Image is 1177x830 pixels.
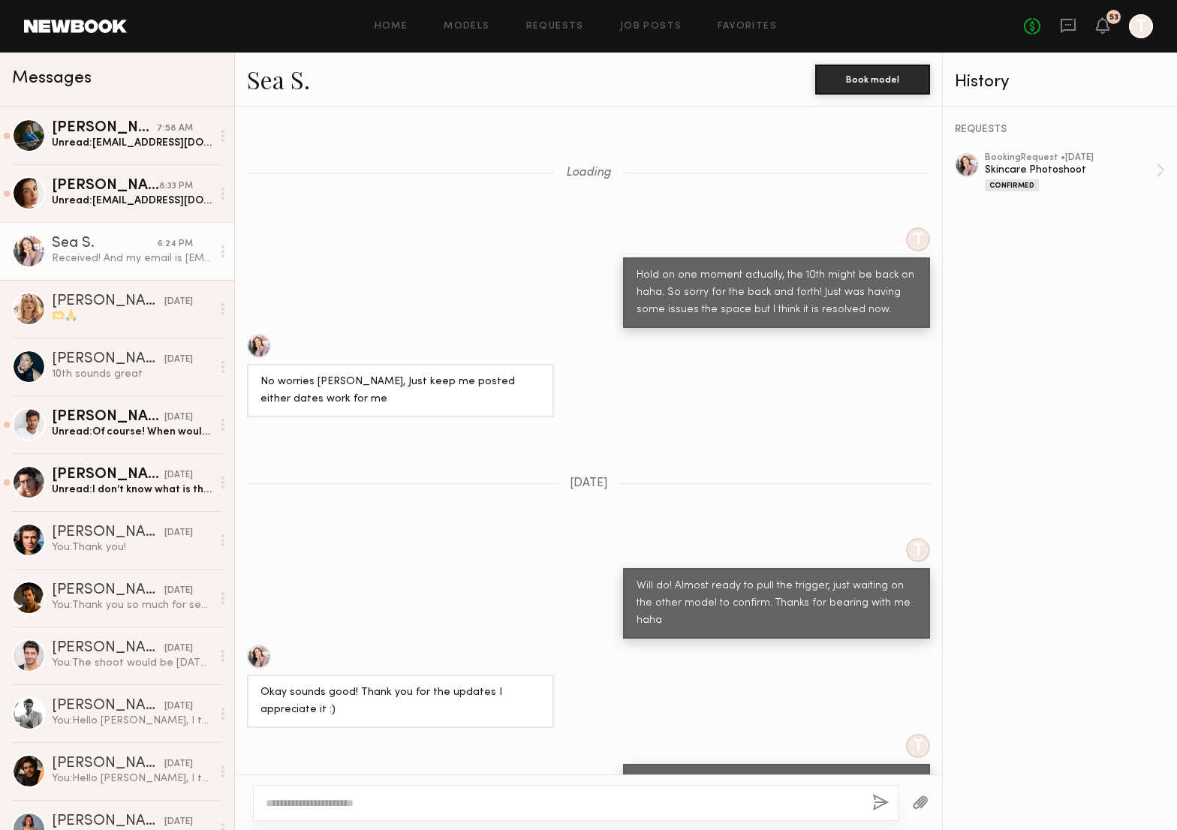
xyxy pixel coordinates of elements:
[52,656,212,670] div: You: The shoot would be [DATE] or 13th. Still determining the rate with the client, but I believe...
[260,684,540,719] div: Okay sounds good! Thank you for the updates I appreciate it :)
[52,468,164,483] div: [PERSON_NAME]
[955,74,1165,91] div: History
[52,121,157,136] div: [PERSON_NAME]
[158,237,193,251] div: 6:24 PM
[375,22,408,32] a: Home
[637,578,917,630] div: Will do! Almost ready to pull the trigger, just waiting on the other model to confirm. Thanks for...
[52,540,212,555] div: You: Thank you!
[52,714,212,728] div: You: Hello [PERSON_NAME], I think you would be a great fit for an upcoming video I'm planning for...
[52,771,212,786] div: You: Hello [PERSON_NAME], I think you would be a great fit for an upcoming video I'm planning for...
[52,309,212,323] div: 🫶🙏
[1109,14,1118,22] div: 53
[52,236,158,251] div: Sea S.
[52,179,159,194] div: [PERSON_NAME]
[637,267,917,319] div: Hold on one moment actually, the 10th might be back on haha. So sorry for the back and forth! Jus...
[1129,14,1153,38] a: T
[52,425,212,439] div: Unread: Of course! When would the shoot take place? Could you share a few more details? Thanks a ...
[52,756,164,771] div: [PERSON_NAME]
[815,72,930,85] a: Book model
[164,468,193,483] div: [DATE]
[985,163,1156,177] div: Skincare Photoshoot
[566,167,611,179] span: Loading
[157,122,193,136] div: 7:58 AM
[159,179,193,194] div: 8:33 PM
[52,598,212,612] div: You: Thank you so much for sending that info along! Forwarding it to the client now :)
[52,367,212,381] div: 10th sounds great
[52,699,164,714] div: [PERSON_NAME]
[955,125,1165,135] div: REQUESTS
[164,757,193,771] div: [DATE]
[52,352,164,367] div: [PERSON_NAME]
[52,583,164,598] div: [PERSON_NAME]
[444,22,489,32] a: Models
[164,353,193,367] div: [DATE]
[52,814,164,829] div: [PERSON_NAME]
[570,477,608,490] span: [DATE]
[526,22,584,32] a: Requests
[164,699,193,714] div: [DATE]
[164,642,193,656] div: [DATE]
[52,194,212,208] div: Unread: [EMAIL_ADDRESS][DOMAIN_NAME]
[164,815,193,829] div: [DATE]
[52,641,164,656] div: [PERSON_NAME]
[985,153,1156,163] div: booking Request • [DATE]
[164,295,193,309] div: [DATE]
[815,65,930,95] button: Book model
[52,483,212,497] div: Unread: I don’t know what is the vibe
[52,294,164,309] div: [PERSON_NAME]
[985,179,1039,191] div: Confirmed
[164,526,193,540] div: [DATE]
[260,374,540,408] div: No worries [PERSON_NAME], Just keep me posted either dates work for me
[52,410,164,425] div: [PERSON_NAME]
[247,63,310,95] a: Sea S.
[985,153,1165,191] a: bookingRequest •[DATE]Skincare PhotoshootConfirmed
[164,410,193,425] div: [DATE]
[52,251,212,266] div: Received! And my email is [EMAIL_ADDRESS][DOMAIN_NAME]
[164,584,193,598] div: [DATE]
[12,70,92,87] span: Messages
[718,22,777,32] a: Favorites
[52,525,164,540] div: [PERSON_NAME]
[52,136,212,150] div: Unread: [EMAIL_ADDRESS][DOMAIN_NAME]
[620,22,682,32] a: Job Posts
